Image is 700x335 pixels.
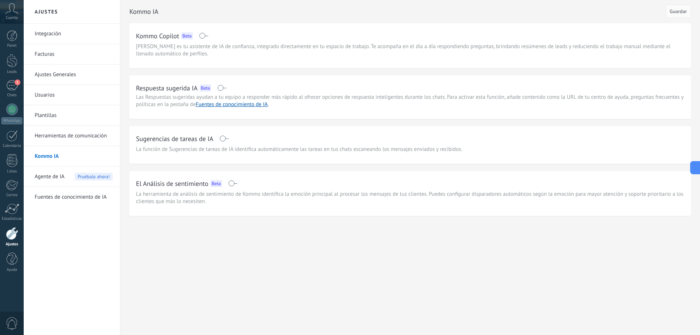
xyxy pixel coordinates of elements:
[1,117,22,124] div: WhatsApp
[24,167,120,187] li: Agente de IA
[24,105,120,126] li: Plantillas
[35,44,113,65] a: Facturas
[35,126,113,146] a: Herramientas de comunicación
[35,65,113,85] a: Ajustes Generales
[24,187,120,207] li: Fuentes de conocimiento de IA
[35,146,113,167] a: Kommo IA
[35,85,113,105] a: Usuarios
[196,101,268,108] a: Fuentes de conocimiento de IA
[200,85,211,91] div: Beta
[136,94,684,108] span: Las Respuestas sugeridas ayudan a tu equipo a responder más rápido al ofrecer opciones de respues...
[136,146,462,153] span: La función de Sugerencias de tareas de IA identifica automáticamente las tareas en tus chats esca...
[666,5,691,18] button: Guardar
[136,134,213,143] h2: Sugerencias de tareas de IA
[35,24,113,44] a: Integración
[35,167,113,187] a: Agente de IAPruébalo ahora!
[35,167,65,187] span: Agente de IA
[181,32,192,39] div: Beta
[1,70,23,74] div: Leads
[24,146,120,167] li: Kommo IA
[1,193,23,198] div: Correo
[136,83,198,93] h2: Respuesta sugerida IA
[24,65,120,85] li: Ajustes Generales
[1,242,23,247] div: Ajustes
[75,173,113,180] span: Pruébalo ahora!
[24,126,120,146] li: Herramientas de comunicación
[24,85,120,105] li: Usuarios
[1,43,23,48] div: Panel
[24,24,120,44] li: Integración
[670,9,687,14] span: Guardar
[1,268,23,272] div: Ayuda
[24,44,120,65] li: Facturas
[35,105,113,126] a: Plantillas
[1,93,23,98] div: Chats
[15,79,20,85] span: 1
[129,4,666,19] h2: Kommo IA
[35,187,113,207] a: Fuentes de conocimiento de IA
[136,179,208,188] h2: El Análisis de sentimiento
[136,191,684,205] span: La herramienta de análisis de sentimiento de Kommo identifica la emoción principal al procesar lo...
[136,43,684,58] span: [PERSON_NAME] es tu asistente de IA de confianza, integrado directamente en tu espacio de trabajo...
[6,16,18,20] span: Cuenta
[1,144,23,148] div: Calendario
[136,31,179,40] h2: Kommo Copilot
[210,180,222,187] div: Beta
[1,217,23,221] div: Estadísticas
[1,169,23,174] div: Listas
